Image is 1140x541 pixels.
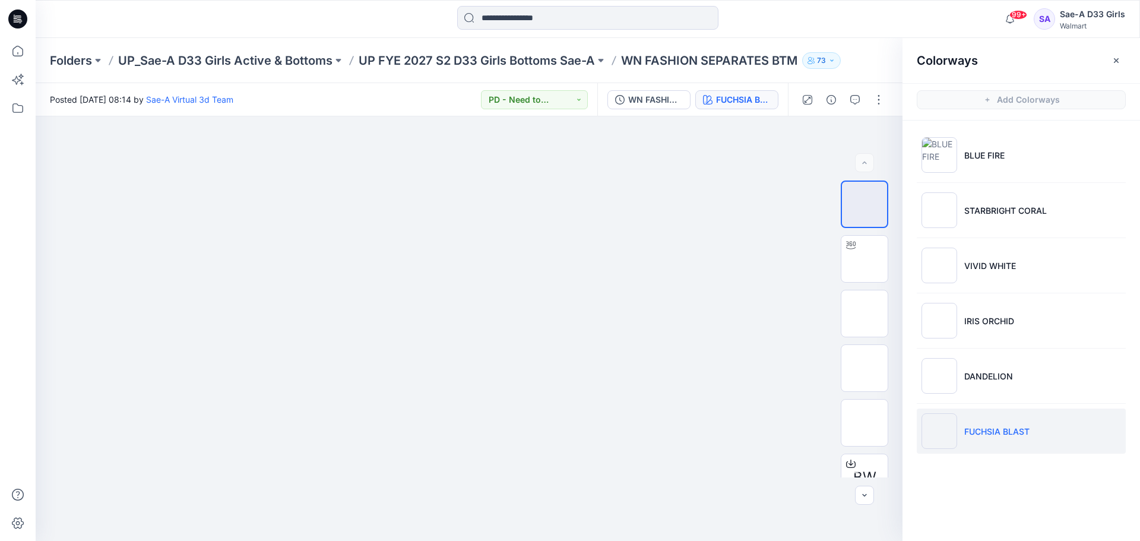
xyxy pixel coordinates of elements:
a: Sae-A Virtual 3d Team [146,94,233,105]
p: 73 [817,54,826,67]
a: UP FYE 2027 S2 D33 Girls Bottoms Sae-A [359,52,595,69]
span: BW [853,467,876,488]
a: Folders [50,52,92,69]
button: Details [822,90,841,109]
img: BLUE FIRE [921,137,957,173]
p: STARBRIGHT CORAL [964,204,1047,217]
p: FUCHSIA BLAST [964,425,1030,438]
p: DANDELION [964,370,1013,382]
button: FUCHSIA BLAST [695,90,778,109]
img: FUCHSIA BLAST [921,413,957,449]
h2: Colorways [917,53,978,68]
img: IRIS ORCHID [921,303,957,338]
div: Walmart [1060,21,1125,30]
button: 73 [802,52,841,69]
span: 99+ [1009,10,1027,20]
p: WN FASHION SEPARATES BTM [621,52,797,69]
a: UP_Sae-A D33 Girls Active & Bottoms [118,52,332,69]
p: VIVID WHITE [964,260,1016,272]
button: WN FASHION SEPARATES BTM_FULL COLORWAYS [607,90,691,109]
div: SA [1034,8,1055,30]
img: VIVID WHITE [921,248,957,283]
div: WN FASHION SEPARATES BTM_FULL COLORWAYS [628,93,683,106]
p: IRIS ORCHID [964,315,1014,327]
div: Sae-A D33 Girls [1060,7,1125,21]
p: BLUE FIRE [964,149,1005,162]
img: STARBRIGHT CORAL [921,192,957,228]
span: Posted [DATE] 08:14 by [50,93,233,106]
div: FUCHSIA BLAST [716,93,771,106]
img: DANDELION [921,358,957,394]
